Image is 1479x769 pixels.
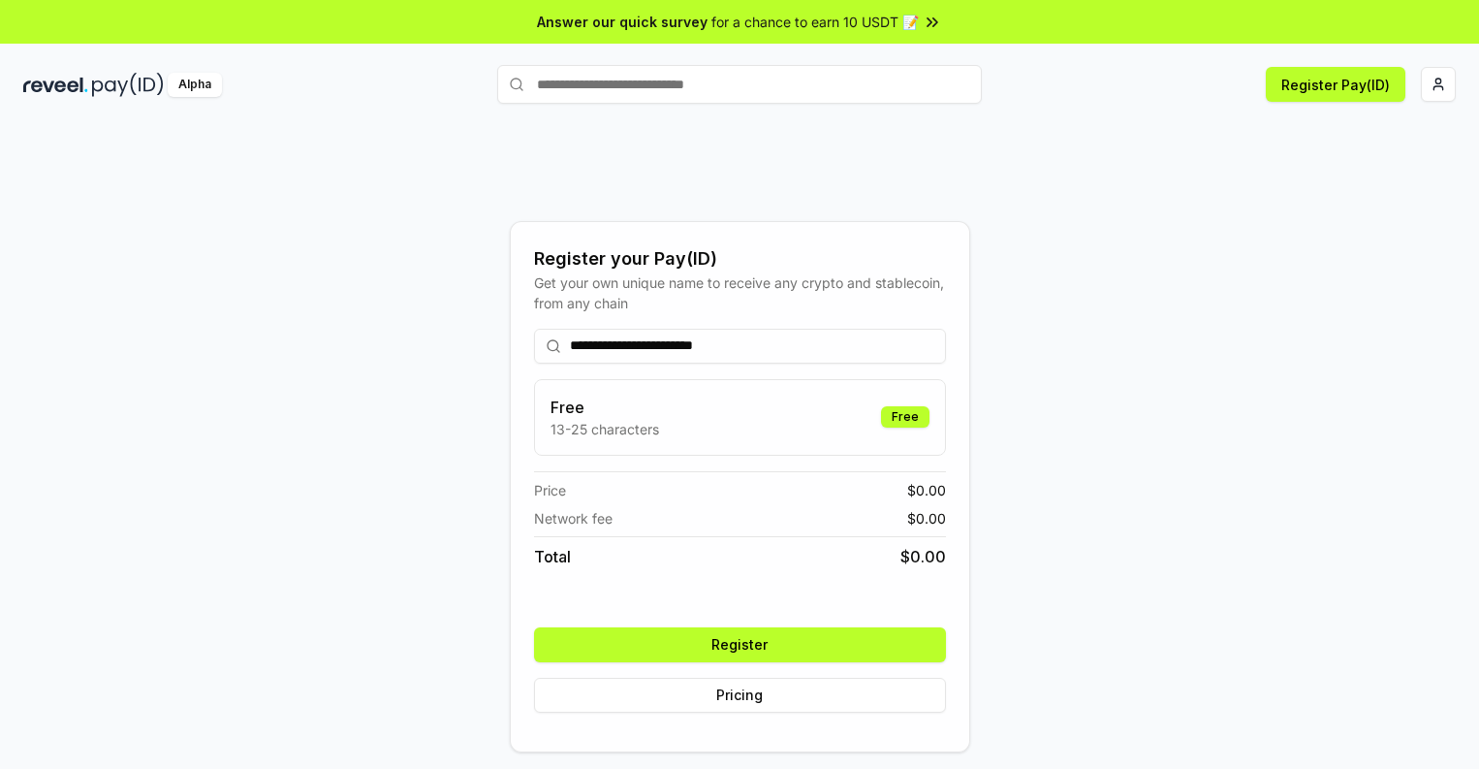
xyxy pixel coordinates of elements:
[23,73,88,97] img: reveel_dark
[881,406,929,428] div: Free
[534,678,946,713] button: Pricing
[92,73,164,97] img: pay_id
[534,508,613,529] span: Network fee
[534,245,946,272] div: Register your Pay(ID)
[551,419,659,439] p: 13-25 characters
[551,396,659,419] h3: Free
[168,73,222,97] div: Alpha
[534,272,946,313] div: Get your own unique name to receive any crypto and stablecoin, from any chain
[1266,67,1405,102] button: Register Pay(ID)
[900,545,946,568] span: $ 0.00
[537,12,708,32] span: Answer our quick survey
[711,12,919,32] span: for a chance to earn 10 USDT 📝
[907,508,946,529] span: $ 0.00
[534,480,566,500] span: Price
[907,480,946,500] span: $ 0.00
[534,627,946,662] button: Register
[534,545,571,568] span: Total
